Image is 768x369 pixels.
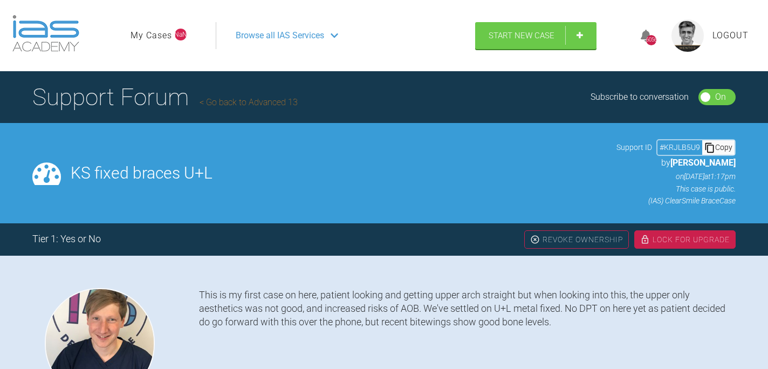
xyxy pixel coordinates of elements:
[640,235,650,244] img: lock.6dc949b6.svg
[616,195,736,207] p: (IAS) ClearSmile Brace Case
[616,170,736,182] p: on [DATE] at 1:17pm
[524,230,629,249] div: Revoke Ownership
[591,90,689,104] div: Subscribe to conversation
[646,35,656,45] div: 6056
[131,29,172,43] a: My Cases
[175,29,187,40] span: NaN
[32,78,298,116] h1: Support Forum
[489,31,554,40] span: Start New Case
[530,235,540,244] img: close.456c75e0.svg
[12,15,79,52] img: logo-light.3e3ef733.png
[671,19,704,52] img: profile.png
[616,183,736,195] p: This case is public.
[616,156,736,170] p: by
[715,90,726,104] div: On
[32,231,101,247] div: Tier 1: Yes or No
[670,158,736,168] span: [PERSON_NAME]
[616,141,652,153] span: Support ID
[712,29,749,43] a: Logout
[634,230,736,249] div: Lock For Upgrade
[475,22,596,49] a: Start New Case
[200,97,298,107] a: Go back to Advanced 13
[236,29,324,43] span: Browse all IAS Services
[702,140,735,154] div: Copy
[71,165,607,181] h2: KS fixed braces U+L
[657,141,702,153] div: # KRJLB5U9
